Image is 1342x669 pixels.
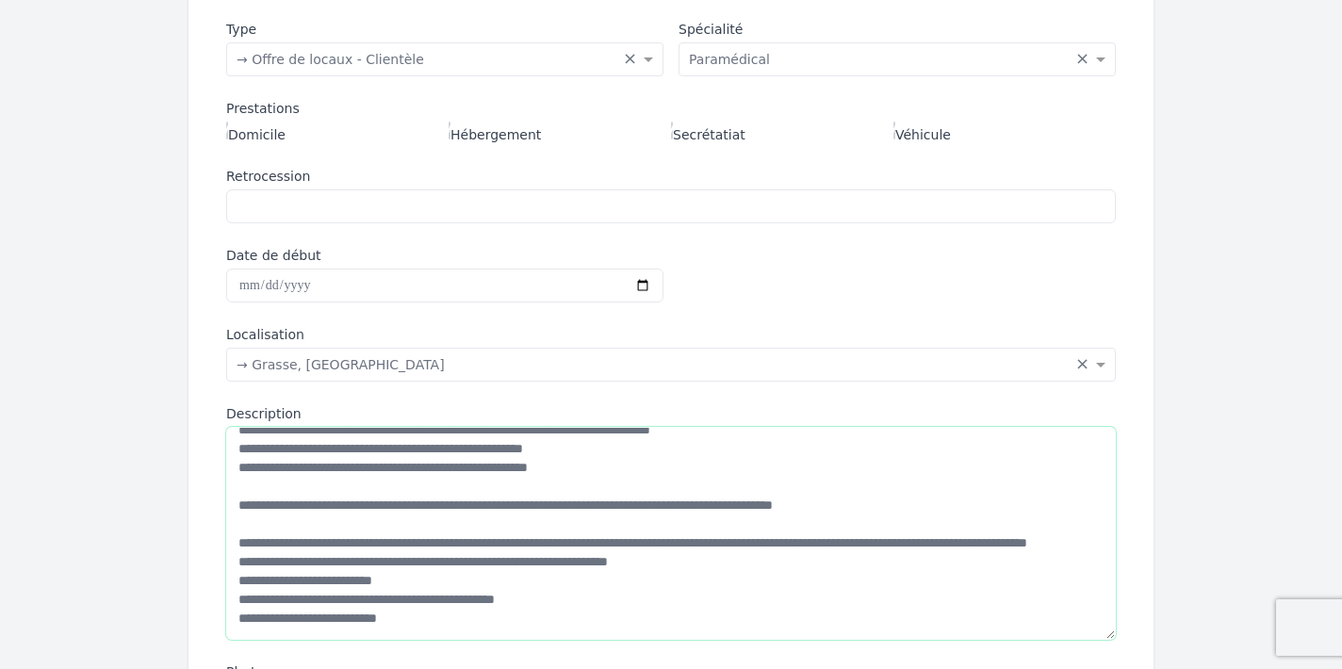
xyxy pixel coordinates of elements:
[226,325,1116,344] label: Localisation
[226,122,228,139] input: Domicile
[449,122,450,139] input: Hébergement
[671,122,745,144] label: Secrétatiat
[671,122,673,139] input: Secrétatiat
[226,246,663,265] label: Date de début
[226,99,1116,118] div: Prestations
[226,404,1116,423] label: Description
[623,50,639,69] span: Clear all
[226,20,663,39] label: Type
[226,167,1116,186] label: Retrocession
[893,122,951,144] label: Véhicule
[1075,355,1091,374] span: Clear all
[893,122,895,139] input: Véhicule
[449,122,541,144] label: Hébergement
[226,122,286,144] label: Domicile
[679,20,1116,39] label: Spécialité
[1075,50,1091,69] span: Clear all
